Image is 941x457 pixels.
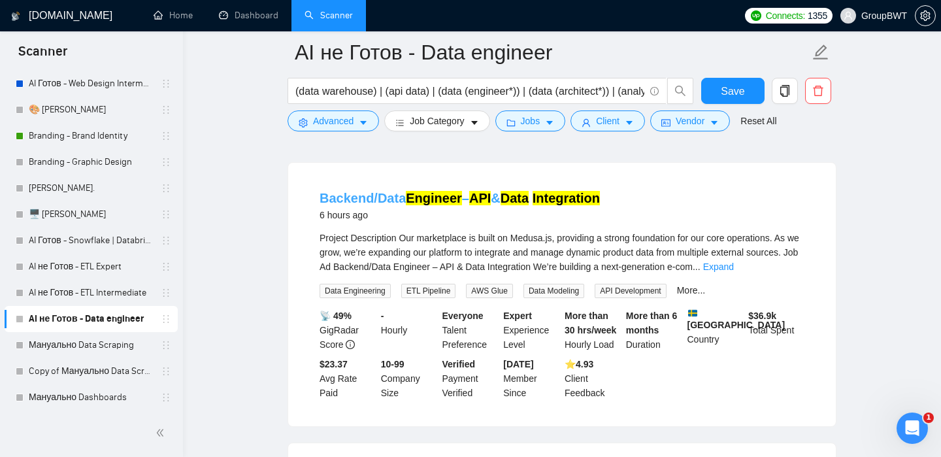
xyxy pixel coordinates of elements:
[384,110,489,131] button: barsJob Categorycaret-down
[8,42,78,69] span: Scanner
[381,311,384,321] b: -
[687,309,785,330] b: [GEOGRAPHIC_DATA]
[625,118,634,127] span: caret-down
[161,78,171,89] span: holder
[320,231,804,274] div: Project Description Our marketplace is built on Medusa.js, providing a strong foundation for our ...
[667,78,693,104] button: search
[503,359,533,369] b: [DATE]
[161,262,171,272] span: holder
[29,384,153,411] a: Мануально Dashboards
[806,85,831,97] span: delete
[317,309,378,352] div: GigRadar Score
[805,78,831,104] button: delete
[710,118,719,127] span: caret-down
[320,191,600,205] a: Backend/DataEngineer–API&Data Integration
[626,311,678,335] b: More than 6 months
[401,284,456,298] span: ETL Pipeline
[295,36,810,69] input: Scanner name...
[410,114,464,128] span: Job Category
[562,309,623,352] div: Hourly Load
[751,10,761,21] img: upwork-logo.png
[295,83,644,99] input: Search Freelance Jobs...
[156,426,169,439] span: double-left
[740,114,776,128] a: Reset All
[506,118,516,127] span: folder
[378,357,440,400] div: Company Size
[161,392,171,403] span: holder
[29,123,153,149] a: Branding - Brand Identity
[808,8,827,23] span: 1355
[288,110,379,131] button: settingAdvancedcaret-down
[29,358,153,384] a: Copy of Мануально Data Scraping
[346,340,355,349] span: info-circle
[219,10,278,21] a: dashboardDashboard
[766,8,805,23] span: Connects:
[320,311,352,321] b: 📡 49%
[161,105,171,115] span: holder
[582,118,591,127] span: user
[503,311,532,321] b: Expert
[381,359,404,369] b: 10-99
[466,284,513,298] span: AWS Glue
[442,311,484,321] b: Everyone
[470,118,479,127] span: caret-down
[703,262,734,272] a: Expand
[565,359,593,369] b: ⭐️ 4.93
[161,209,171,220] span: holder
[746,309,807,352] div: Total Spent
[29,280,153,306] a: AI не Готов - ETL Intermediate
[701,78,765,104] button: Save
[916,10,935,21] span: setting
[29,201,153,228] a: 🖥️ [PERSON_NAME]
[29,149,153,175] a: Branding - Graphic Design
[440,357,501,400] div: Payment Verified
[677,285,706,296] a: More...
[161,366,171,377] span: holder
[545,118,554,127] span: caret-down
[305,10,353,21] a: searchScanner
[915,5,936,26] button: setting
[596,114,619,128] span: Client
[521,114,540,128] span: Jobs
[317,357,378,400] div: Avg Rate Paid
[685,309,746,352] div: Country
[721,83,744,99] span: Save
[501,357,562,400] div: Member Since
[661,118,670,127] span: idcard
[595,284,666,298] span: API Development
[623,309,685,352] div: Duration
[29,71,153,97] a: AI Готов - Web Design Intermediate минус Development
[668,85,693,97] span: search
[378,309,440,352] div: Hourly
[676,114,704,128] span: Vendor
[442,359,476,369] b: Verified
[440,309,501,352] div: Talent Preference
[812,44,829,61] span: edit
[29,228,153,254] a: AI Готов - Snowflake | Databricks
[533,191,600,205] mark: Integration
[29,306,153,332] a: AI не Готов - Data engineer
[161,314,171,324] span: holder
[320,233,799,272] span: Project Description Our marketplace is built on Medusa.js, providing a strong foundation for our ...
[320,359,348,369] b: $23.37
[29,254,153,280] a: AI не Готов - ETL Expert
[501,309,562,352] div: Experience Level
[161,157,171,167] span: holder
[406,191,462,205] mark: Engineer
[897,413,928,444] iframe: Intercom live chat
[688,309,697,318] img: 🇸🇪
[161,131,171,141] span: holder
[161,235,171,246] span: holder
[320,207,600,223] div: 6 hours ago
[565,311,616,335] b: More than 30 hrs/week
[693,262,701,272] span: ...
[570,110,645,131] button: userClientcaret-down
[772,78,798,104] button: copy
[29,175,153,201] a: [PERSON_NAME].
[495,110,566,131] button: folderJobscaret-down
[161,183,171,194] span: holder
[359,118,368,127] span: caret-down
[923,413,934,423] span: 1
[161,288,171,298] span: holder
[650,110,730,131] button: idcardVendorcaret-down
